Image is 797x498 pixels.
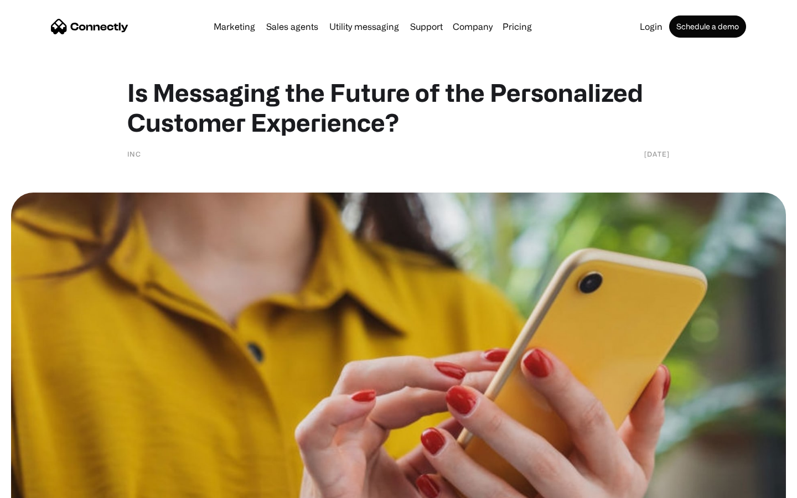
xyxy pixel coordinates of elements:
[406,22,447,31] a: Support
[209,22,260,31] a: Marketing
[127,77,670,137] h1: Is Messaging the Future of the Personalized Customer Experience?
[127,148,141,159] div: Inc
[262,22,323,31] a: Sales agents
[325,22,403,31] a: Utility messaging
[644,148,670,159] div: [DATE]
[22,479,66,494] ul: Language list
[669,15,746,38] a: Schedule a demo
[11,479,66,494] aside: Language selected: English
[498,22,536,31] a: Pricing
[635,22,667,31] a: Login
[453,19,493,34] div: Company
